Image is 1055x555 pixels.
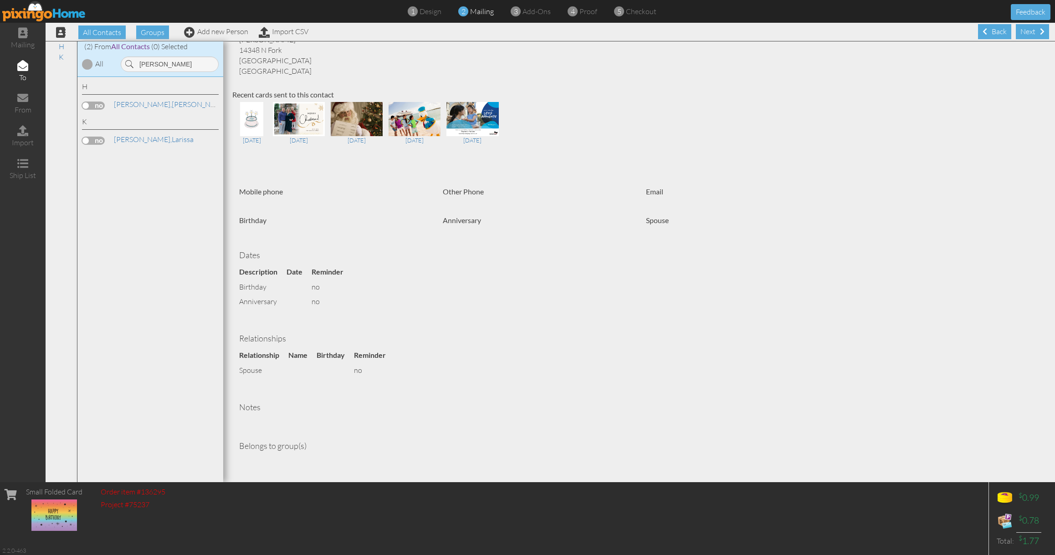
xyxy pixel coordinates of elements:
[239,294,287,309] td: anniversary
[626,7,656,16] span: checkout
[571,6,575,17] span: 4
[236,136,267,144] div: [DATE]
[389,136,440,144] div: [DATE]
[470,7,494,16] span: mailing
[273,136,325,144] div: [DATE]
[389,102,440,136] img: 94757-1-1678004252290-c681dc1d701b6f84-qa.jpg
[239,334,1039,343] h4: Relationships
[312,265,353,280] th: Reminder
[113,134,195,145] a: Larissa
[994,532,1016,550] td: Total:
[54,41,69,52] a: H
[354,363,395,378] td: no
[232,35,1046,76] div: [PERSON_NAME] 14348 N Fork [GEOGRAPHIC_DATA] [GEOGRAPHIC_DATA]
[443,216,481,224] strong: Anniversary
[288,348,317,363] th: Name
[1019,514,1022,522] sup: $
[461,6,466,17] span: 2
[114,100,172,109] span: [PERSON_NAME],
[446,136,498,144] div: [DATE]
[1016,24,1049,39] div: Next
[77,41,223,52] div: (2) From
[1016,509,1041,532] td: 0.78
[82,81,219,95] div: H
[443,187,484,196] strong: Other Phone
[420,7,441,16] span: design
[240,102,264,136] img: 111759-1-1708378307831-cb1ec7d80e2983e0-qa.jpg
[239,280,287,295] td: birthday
[114,135,172,144] span: [PERSON_NAME],
[2,1,86,21] img: pixingo logo
[317,348,354,363] th: Birthday
[82,117,219,130] div: K
[646,216,669,224] strong: Spouse
[996,489,1014,507] img: points-icon.png
[111,42,150,51] span: All Contacts
[101,499,165,510] div: Project #75237
[617,6,621,17] span: 5
[151,42,188,51] span: (0) Selected
[239,403,1039,412] h4: Notes
[31,499,77,531] img: 136295-1-1759257049322-dee101630403bc52-qa.jpg
[446,114,498,145] a: [DATE]
[354,348,395,363] th: Reminder
[239,251,1039,260] h4: Dates
[331,102,383,136] img: 104113-1-1695843215710-5636ae7453f39216-qa.jpg
[287,265,312,280] th: Date
[1019,491,1022,499] sup: $
[78,25,126,39] span: All Contacts
[113,99,229,110] a: [PERSON_NAME]
[239,216,266,224] strong: Birthday
[236,114,267,145] a: [DATE]
[1016,487,1041,509] td: 0.99
[446,102,498,136] img: 87784-1-1667347605433-a57e373800351917-qa.jpg
[232,90,334,99] strong: Recent cards sent to this contact
[239,363,288,378] td: spouse
[2,546,26,555] div: 2.2.0-463
[996,512,1014,530] img: expense-icon.png
[259,27,308,36] a: Import CSV
[646,187,663,196] strong: Email
[312,280,353,295] td: no
[1019,534,1022,542] sup: $
[1016,532,1041,550] td: 1.77
[239,265,287,280] th: Description
[54,51,68,62] a: K
[331,114,383,145] a: [DATE]
[514,6,518,17] span: 3
[239,187,283,196] strong: Mobile phone
[136,25,169,39] span: Groups
[273,102,325,136] img: 107044-1-1701454949730-9b4c2de476fafe85-qa.jpg
[522,7,551,16] span: add-ons
[389,114,440,145] a: [DATE]
[101,487,165,497] div: Order item #136295
[978,24,1011,39] div: Back
[331,136,383,144] div: [DATE]
[411,6,415,17] span: 1
[239,348,288,363] th: Relationship
[1011,4,1050,20] button: Feedback
[239,442,1039,451] h4: Belongs to group(s)
[95,59,103,69] div: All
[273,114,325,145] a: [DATE]
[26,487,82,497] div: Small Folded Card
[312,294,353,309] td: no
[579,7,597,16] span: proof
[184,27,248,36] a: Add new Person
